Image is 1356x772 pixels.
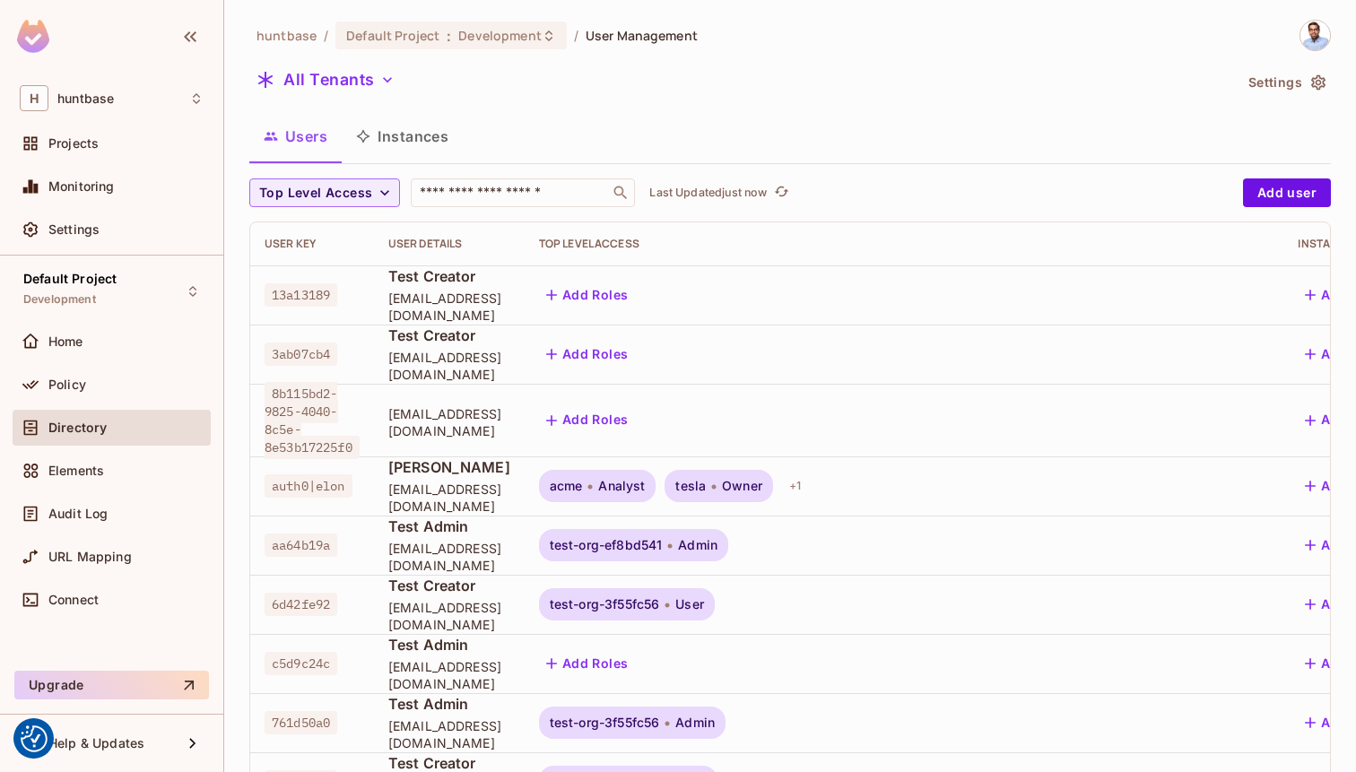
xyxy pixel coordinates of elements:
[782,472,808,500] div: + 1
[265,382,360,459] span: 8b115bd2-9825-4040-8c5e-8e53b17225f0
[1243,178,1331,207] button: Add user
[675,597,704,612] span: User
[574,27,578,44] li: /
[649,186,767,200] p: Last Updated just now
[17,20,49,53] img: SReyMgAAAABJRU5ErkJggg==
[265,283,337,307] span: 13a13189
[265,474,352,498] span: auth0|elon
[265,343,337,366] span: 3ab07cb4
[259,182,372,204] span: Top Level Access
[388,599,510,633] span: [EMAIL_ADDRESS][DOMAIN_NAME]
[539,340,636,369] button: Add Roles
[48,593,99,607] span: Connect
[770,182,792,204] button: refresh
[324,27,328,44] li: /
[675,716,715,730] span: Admin
[265,711,337,734] span: 761d50a0
[458,27,541,44] span: Development
[388,635,510,655] span: Test Admin
[550,538,663,552] span: test-org-ef8bd541
[48,507,108,521] span: Audit Log
[586,27,698,44] span: User Management
[249,65,402,94] button: All Tenants
[388,290,510,324] span: [EMAIL_ADDRESS][DOMAIN_NAME]
[48,222,100,237] span: Settings
[446,29,452,43] span: :
[388,349,510,383] span: [EMAIL_ADDRESS][DOMAIN_NAME]
[48,464,104,478] span: Elements
[539,406,636,435] button: Add Roles
[265,652,337,675] span: c5d9c24c
[342,114,463,159] button: Instances
[14,671,209,699] button: Upgrade
[21,725,48,752] button: Consent Preferences
[550,597,660,612] span: test-org-3f55fc56
[539,237,1270,251] div: Top Level Access
[550,716,660,730] span: test-org-3f55fc56
[265,533,337,557] span: aa64b19a
[388,325,510,345] span: Test Creator
[1300,21,1330,50] img: Ravindra Bangrawa
[21,725,48,752] img: Revisit consent button
[388,694,510,714] span: Test Admin
[388,658,510,692] span: [EMAIL_ADDRESS][DOMAIN_NAME]
[388,717,510,751] span: [EMAIL_ADDRESS][DOMAIN_NAME]
[388,576,510,595] span: Test Creator
[388,516,510,536] span: Test Admin
[249,114,342,159] button: Users
[388,266,510,286] span: Test Creator
[539,281,636,309] button: Add Roles
[550,479,583,493] span: acme
[48,550,132,564] span: URL Mapping
[265,593,337,616] span: 6d42fe92
[388,481,510,515] span: [EMAIL_ADDRESS][DOMAIN_NAME]
[767,182,792,204] span: Click to refresh data
[265,237,360,251] div: User Key
[539,649,636,678] button: Add Roles
[388,540,510,574] span: [EMAIL_ADDRESS][DOMAIN_NAME]
[774,184,789,202] span: refresh
[249,178,400,207] button: Top Level Access
[57,91,114,106] span: Workspace: huntbase
[48,179,115,194] span: Monitoring
[48,377,86,392] span: Policy
[48,136,99,151] span: Projects
[722,479,762,493] span: Owner
[1241,68,1331,97] button: Settings
[48,334,83,349] span: Home
[48,421,107,435] span: Directory
[23,272,117,286] span: Default Project
[598,479,645,493] span: Analyst
[256,27,317,44] span: the active workspace
[346,27,439,44] span: Default Project
[388,457,510,477] span: [PERSON_NAME]
[675,479,706,493] span: tesla
[23,292,96,307] span: Development
[20,85,48,111] span: H
[48,736,144,750] span: Help & Updates
[388,405,510,439] span: [EMAIL_ADDRESS][DOMAIN_NAME]
[388,237,510,251] div: User Details
[678,538,717,552] span: Admin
